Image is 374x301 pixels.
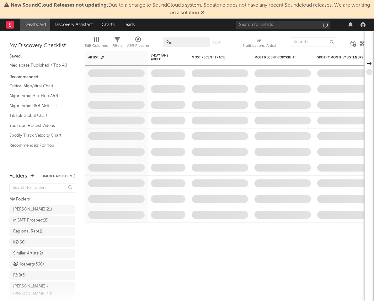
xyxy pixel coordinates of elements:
div: Most Recent Track [192,56,239,59]
div: MGMT Prospect ( 8 ) [13,217,49,224]
div: Notifications (Artist) [243,42,276,50]
div: [PERSON_NAME] ( 21 ) [13,206,52,213]
div: Regional Rap ( 1 ) [13,228,42,235]
div: KZ ( 66 ) [13,239,26,246]
a: Iceberg(360) [9,260,75,269]
input: Search for folders... [9,183,75,193]
span: : Due to a change to SoundCloud's system, Sodatone does not have any recent Soundcloud releases. ... [11,3,370,15]
div: A&R Pipeline [127,34,149,52]
div: Recommended [9,74,75,81]
a: YouTube Hottest Videos [9,122,69,129]
div: Folders [9,172,27,180]
a: TikTok Global Chart [9,112,69,119]
a: Discovery Assistant [50,19,97,31]
a: R&B(3) [9,271,75,280]
div: Most Recent Copyright [254,56,302,59]
a: Recommended For You [9,142,69,149]
div: Similar Artists ( 2 ) [13,250,43,257]
div: Iceberg ( 360 ) [13,261,44,268]
a: Spotify Track Velocity Chart [9,132,69,139]
div: Edit Columns [85,42,108,50]
a: Charts [97,19,119,31]
div: Filters [112,34,122,52]
div: Edit Columns [85,34,108,52]
div: My Discovery Checklist [9,42,75,50]
div: Filters [112,42,122,50]
a: [PERSON_NAME](21) [9,205,75,214]
a: [PERSON_NAME] / [PERSON_NAME](14) [9,282,75,299]
a: Leads [119,19,139,31]
a: Dashboard [20,19,50,31]
span: New SoundCloud Releases not updating [11,3,107,8]
a: Similar Artists(2) [9,249,75,258]
a: Mediabase Published / Top 40 [9,62,69,69]
span: Dismiss [201,10,205,15]
div: My Folders [9,196,75,203]
div: R&B ( 3 ) [13,272,26,279]
button: Save [212,41,221,45]
div: Artist [88,56,135,59]
div: A&R Pipeline [127,42,149,50]
span: 7-Day Fans Added [151,54,176,61]
input: Search for artists [236,21,330,29]
div: Notifications (Artist) [243,34,276,52]
input: Search... [290,37,337,47]
a: Algorithmic R&B A&R List [9,102,69,109]
a: Algorithmic Hip-Hop A&R List [9,92,69,99]
a: Regional Rap(1) [9,227,75,236]
div: Spotify Monthly Listeners [317,56,364,59]
div: [PERSON_NAME] / [PERSON_NAME] ( 14 ) [13,283,57,298]
a: Critical Algo/Viral Chart [9,83,69,90]
button: Tracked Artists(715) [41,175,75,178]
a: MGMT Prospect(8) [9,216,75,225]
a: KZ(66) [9,238,75,247]
div: Saved [9,53,75,60]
